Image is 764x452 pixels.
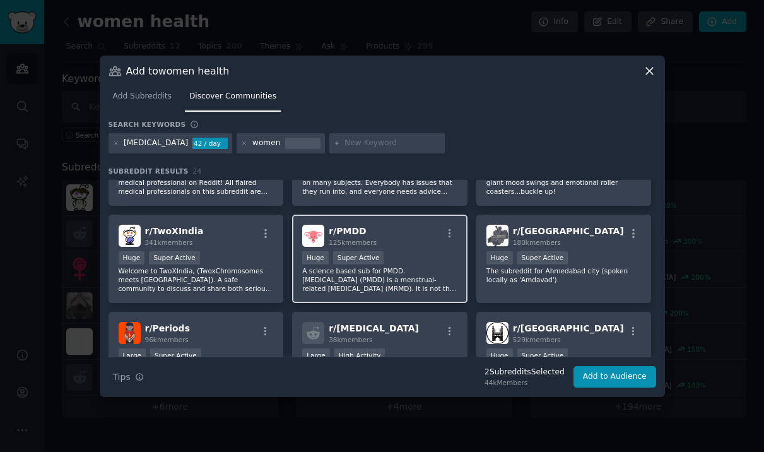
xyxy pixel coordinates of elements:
[485,367,565,378] div: 2 Subreddit s Selected
[145,239,193,246] span: 341k members
[517,348,568,362] div: Super Active
[329,239,377,246] span: 125k members
[145,226,204,236] span: r/ TwoXIndia
[517,251,568,265] div: Super Active
[344,138,440,149] input: New Keyword
[192,138,228,149] div: 42 / day
[109,120,186,129] h3: Search keywords
[119,348,146,362] div: Large
[486,322,508,344] img: hyderabad
[252,138,281,149] div: women
[109,366,148,388] button: Tips
[486,266,642,284] p: The subreddit for Ahmedabad city (spoken locally as 'Amdavad').
[302,348,330,362] div: Large
[302,251,329,265] div: Huge
[329,226,366,236] span: r/ PMDD
[150,348,201,362] div: Super Active
[145,336,189,343] span: 96k members
[486,225,508,247] img: ahmedabad
[113,91,172,102] span: Add Subreddits
[513,323,624,333] span: r/ [GEOGRAPHIC_DATA]
[513,239,561,246] span: 180k members
[185,86,281,112] a: Discover Communities
[485,378,565,387] div: 44k Members
[126,64,230,78] h3: Add to women health
[573,366,656,388] button: Add to Audience
[486,348,513,362] div: Huge
[302,169,457,196] p: This is a place where you can ask for advice on many subjects. Everybody has issues that they run...
[124,138,188,149] div: [MEDICAL_DATA]
[329,323,419,333] span: r/ [MEDICAL_DATA]
[189,91,276,102] span: Discover Communities
[119,251,145,265] div: Huge
[513,226,624,236] span: r/ [GEOGRAPHIC_DATA]
[119,169,274,196] p: Having a medical issue? Ask a doctor or medical professional on Reddit! All flaired medical profe...
[334,348,385,362] div: High Activity
[333,251,384,265] div: Super Active
[486,251,513,265] div: Huge
[149,251,200,265] div: Super Active
[113,371,131,384] span: Tips
[486,169,642,196] p: [MEDICAL_DATA]. In our playground we have giant mood swings and emotional roller coasters...buckl...
[513,336,561,343] span: 529k members
[329,336,372,343] span: 38k members
[109,167,189,175] span: Subreddit Results
[193,167,202,175] span: 24
[119,225,141,247] img: TwoXIndia
[119,266,274,293] p: Welcome to TwoXIndia, (TwoxChromosomes meets [GEOGRAPHIC_DATA]). A safe community to discuss and ...
[119,322,141,344] img: Periods
[302,266,457,293] p: A science based sub for PMDD. [MEDICAL_DATA] (PMDD) is a menstrual-related [MEDICAL_DATA] (MRMD)....
[109,86,176,112] a: Add Subreddits
[145,323,190,333] span: r/ Periods
[302,225,324,247] img: PMDD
